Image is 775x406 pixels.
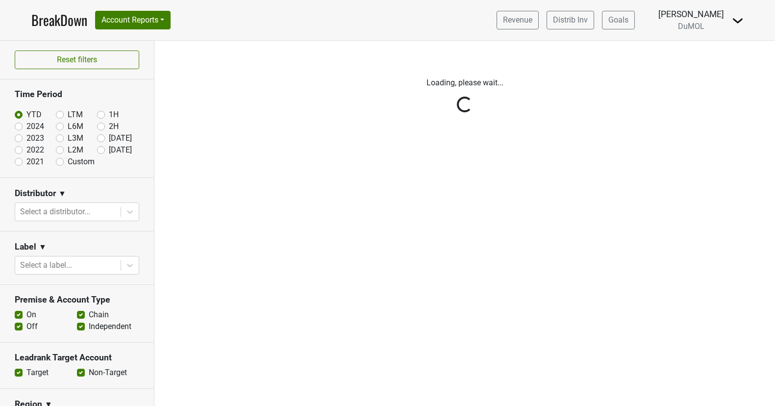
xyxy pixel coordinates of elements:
a: Goals [602,11,635,29]
span: DuMOL [678,22,704,31]
p: Loading, please wait... [193,77,737,89]
button: Account Reports [95,11,171,29]
img: Dropdown Menu [732,15,744,26]
a: BreakDown [31,10,87,30]
div: [PERSON_NAME] [658,8,724,21]
a: Distrib Inv [547,11,594,29]
a: Revenue [497,11,539,29]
